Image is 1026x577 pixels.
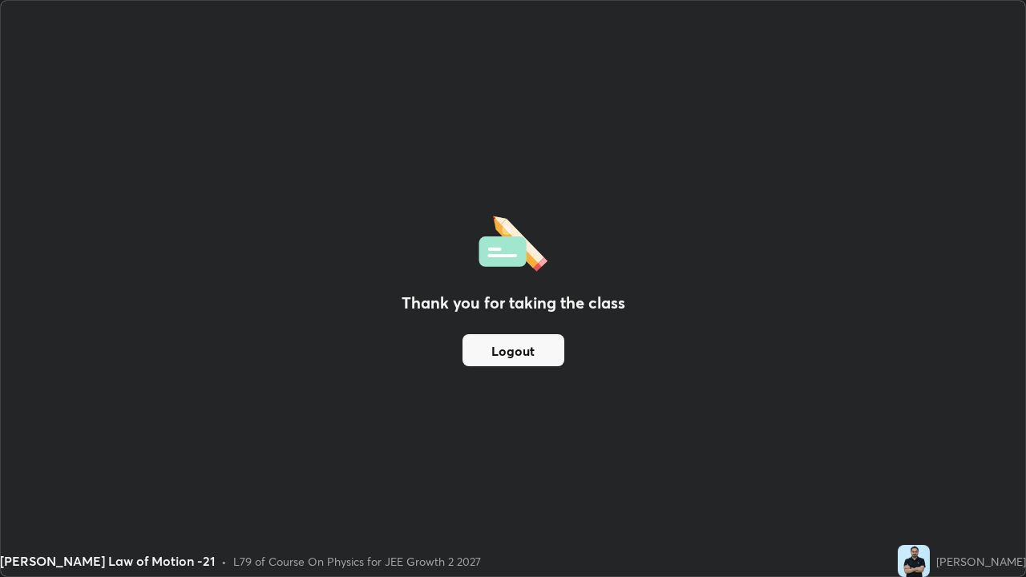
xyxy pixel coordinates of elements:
img: 0aa4a9aead7a489ea7c77bce355376cd.jpg [898,545,930,577]
h2: Thank you for taking the class [402,291,625,315]
button: Logout [463,334,564,366]
div: [PERSON_NAME] [936,553,1026,570]
img: offlineFeedback.1438e8b3.svg [479,211,547,272]
div: • [221,553,227,570]
div: L79 of Course On Physics for JEE Growth 2 2027 [233,553,481,570]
